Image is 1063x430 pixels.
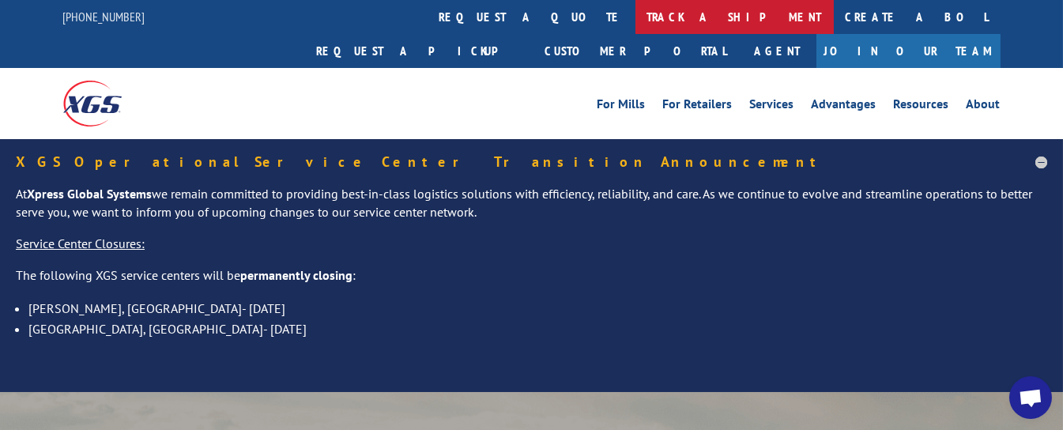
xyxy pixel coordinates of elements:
strong: permanently closing [240,267,352,283]
u: Service Center Closures: [16,236,145,251]
a: Customer Portal [533,34,739,68]
li: [PERSON_NAME], [GEOGRAPHIC_DATA]- [DATE] [28,298,1047,319]
a: Join Our Team [816,34,1001,68]
li: [GEOGRAPHIC_DATA], [GEOGRAPHIC_DATA]- [DATE] [28,319,1047,339]
a: [PHONE_NUMBER] [63,9,145,25]
a: About [967,98,1001,115]
a: Resources [894,98,949,115]
a: For Retailers [663,98,733,115]
a: Open chat [1009,376,1052,419]
a: Advantages [812,98,876,115]
strong: Xpress Global Systems [27,186,152,202]
p: The following XGS service centers will be : [16,266,1047,298]
h5: XGS Operational Service Center Transition Announcement [16,155,1047,169]
p: At we remain committed to providing best-in-class logistics solutions with efficiency, reliabilit... [16,185,1047,236]
a: Request a pickup [305,34,533,68]
a: Agent [739,34,816,68]
a: For Mills [597,98,646,115]
a: Services [750,98,794,115]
